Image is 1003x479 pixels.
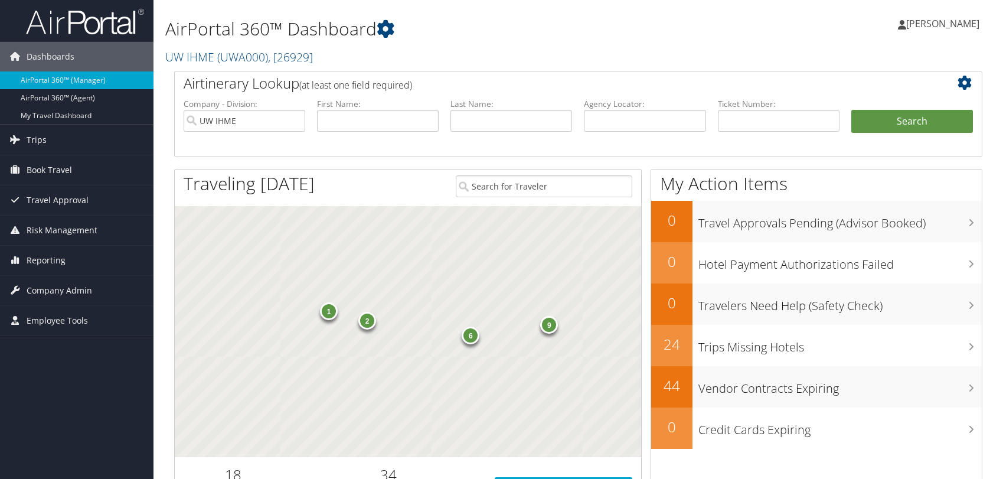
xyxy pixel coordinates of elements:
span: Dashboards [27,42,74,71]
h3: Travelers Need Help (Safety Check) [698,292,982,314]
h1: AirPortal 360™ Dashboard [165,17,716,41]
label: Agency Locator: [584,98,705,110]
a: 0Travel Approvals Pending (Advisor Booked) [651,201,982,242]
button: Search [851,110,973,133]
div: 6 [462,326,480,344]
span: Travel Approval [27,185,89,215]
h2: 24 [651,334,692,354]
h3: Hotel Payment Authorizations Failed [698,250,982,273]
h3: Trips Missing Hotels [698,333,982,356]
a: 0Hotel Payment Authorizations Failed [651,242,982,284]
h2: Airtinerary Lookup [184,73,906,93]
a: 0Travelers Need Help (Safety Check) [651,284,982,325]
h2: 0 [651,293,692,313]
div: 1 [320,302,338,320]
span: Book Travel [27,155,72,185]
label: First Name: [317,98,439,110]
span: Trips [27,125,47,155]
label: Ticket Number: [718,98,839,110]
h2: 44 [651,376,692,396]
a: [PERSON_NAME] [898,6,991,41]
img: airportal-logo.png [26,8,144,35]
span: Reporting [27,246,66,275]
span: , [ 26929 ] [268,49,313,65]
a: 24Trips Missing Hotels [651,325,982,366]
div: 2 [358,312,376,330]
h1: Traveling [DATE] [184,171,315,196]
h3: Travel Approvals Pending (Advisor Booked) [698,209,982,232]
span: (at least one field required) [299,79,412,92]
span: Company Admin [27,276,92,305]
div: 9 [540,315,558,333]
a: UW IHME [165,49,313,65]
h2: 0 [651,252,692,272]
input: Search for Traveler [456,175,632,197]
a: 0Credit Cards Expiring [651,408,982,449]
h2: 0 [651,210,692,230]
span: Employee Tools [27,306,88,335]
label: Company - Division: [184,98,305,110]
h2: 0 [651,417,692,437]
a: 44Vendor Contracts Expiring [651,366,982,408]
h3: Credit Cards Expiring [698,416,982,438]
span: Risk Management [27,216,97,245]
h3: Vendor Contracts Expiring [698,374,982,397]
h1: My Action Items [651,171,982,196]
span: [PERSON_NAME] [906,17,979,30]
label: Last Name: [450,98,572,110]
span: ( UWA000 ) [217,49,268,65]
